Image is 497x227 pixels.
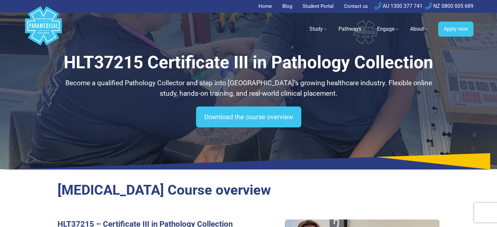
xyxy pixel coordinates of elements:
a: NZ 0800 005 689 [425,3,473,9]
a: Pathways [335,20,371,38]
a: Engage [373,20,404,38]
a: Download the course overview [196,106,301,127]
h1: HLT37215 Certificate III in Pathology Collection [58,52,440,73]
h2: [MEDICAL_DATA] Course overview [58,182,440,199]
a: Apply now [438,22,473,37]
p: Become a qualified Pathology Collector and step into [GEOGRAPHIC_DATA]’s growing healthcare indus... [58,78,440,99]
a: About [406,20,433,38]
a: Study [306,20,332,38]
a: Australian Paramedical College [24,13,63,46]
a: AU 1300 377 741 [374,3,422,9]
